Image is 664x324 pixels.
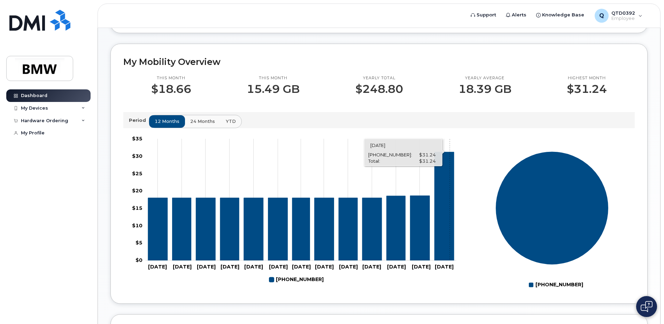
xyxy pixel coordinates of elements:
tspan: $20 [132,187,142,194]
p: 15.49 GB [247,83,300,95]
img: Open chat [641,301,653,312]
g: Chart [132,135,456,286]
tspan: [DATE] [292,264,311,270]
tspan: $5 [136,240,142,246]
tspan: [DATE] [148,264,167,270]
tspan: [DATE] [315,264,334,270]
span: Employee [611,16,635,21]
a: Knowledge Base [531,8,589,22]
a: Support [466,8,501,22]
tspan: [DATE] [221,264,239,270]
p: $18.66 [151,83,191,95]
tspan: [DATE] [173,264,192,270]
tspan: [DATE] [339,264,358,270]
tspan: [DATE] [244,264,263,270]
tspan: $35 [132,135,142,142]
tspan: $15 [132,205,142,211]
div: QTD0392 [590,9,647,23]
tspan: [DATE] [197,264,216,270]
span: QTD0392 [611,10,635,16]
p: Yearly total [355,75,403,81]
p: Yearly average [458,75,511,81]
tspan: [DATE] [412,264,431,270]
p: Highest month [567,75,607,81]
tspan: $25 [132,170,142,176]
tspan: [DATE] [435,264,454,270]
span: 24 months [190,118,215,125]
tspan: $10 [132,222,142,228]
span: Alerts [512,12,526,19]
span: Knowledge Base [542,12,584,19]
tspan: $0 [136,257,142,263]
g: Chart [495,151,609,290]
p: Period [129,117,149,124]
span: Q [599,12,604,20]
span: Support [477,12,496,19]
tspan: [DATE] [269,264,288,270]
g: Legend [269,274,324,286]
g: 864-501-8197 [148,152,454,260]
p: 18.39 GB [458,83,511,95]
tspan: [DATE] [362,264,381,270]
tspan: $30 [132,153,142,159]
p: $248.80 [355,83,403,95]
g: Legend [529,279,583,291]
span: YTD [226,118,236,125]
a: Alerts [501,8,531,22]
tspan: [DATE] [387,264,406,270]
g: Series [495,151,609,265]
p: This month [247,75,300,81]
g: 864-501-8197 [269,274,324,286]
h2: My Mobility Overview [123,57,635,67]
p: $31.24 [567,83,607,95]
p: This month [151,75,191,81]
